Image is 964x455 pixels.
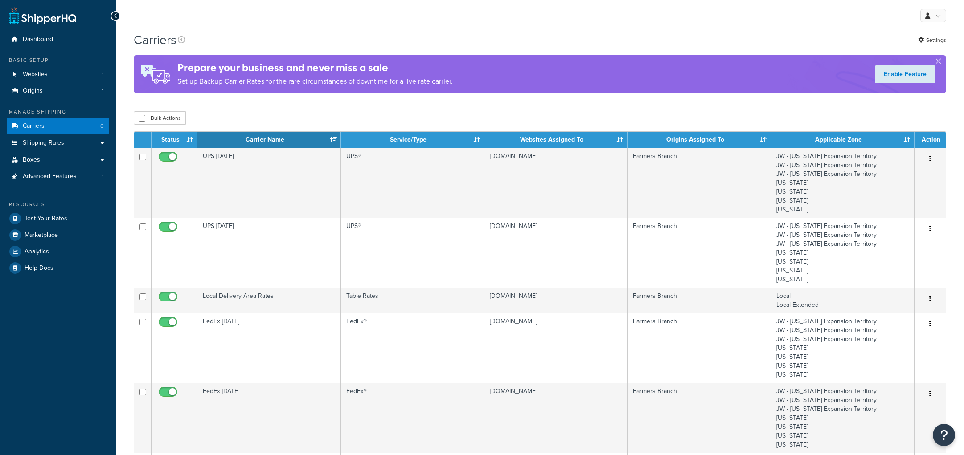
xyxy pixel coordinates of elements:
li: Origins [7,83,109,99]
div: Resources [7,201,109,208]
td: JW - [US_STATE] Expansion Territory JW - [US_STATE] Expansion Territory JW - [US_STATE] Expansion... [771,313,915,383]
td: FedEx® [341,313,484,383]
li: Websites [7,66,109,83]
li: Advanced Features [7,168,109,185]
span: Marketplace [25,232,58,239]
span: Boxes [23,156,40,164]
td: JW - [US_STATE] Expansion Territory JW - [US_STATE] Expansion Territory JW - [US_STATE] Expansion... [771,148,915,218]
td: [DOMAIN_NAME] [484,313,628,383]
div: Basic Setup [7,57,109,64]
td: Farmers Branch [628,383,771,453]
span: Shipping Rules [23,139,64,147]
a: Settings [918,34,946,46]
a: Enable Feature [875,65,935,83]
span: 1 [102,71,103,78]
span: 1 [102,87,103,95]
span: Dashboard [23,36,53,43]
span: Websites [23,71,48,78]
td: Local Delivery Area Rates [197,288,341,313]
td: FedEx [DATE] [197,313,341,383]
a: Shipping Rules [7,135,109,151]
td: JW - [US_STATE] Expansion Territory JW - [US_STATE] Expansion Territory JW - [US_STATE] Expansion... [771,383,915,453]
td: [DOMAIN_NAME] [484,218,628,288]
td: Farmers Branch [628,218,771,288]
div: Manage Shipping [7,108,109,116]
h1: Carriers [134,31,176,49]
a: Marketplace [7,227,109,243]
td: [DOMAIN_NAME] [484,383,628,453]
td: UPS® [341,148,484,218]
span: Analytics [25,248,49,256]
button: Open Resource Center [933,424,955,446]
span: Advanced Features [23,173,77,180]
th: Origins Assigned To: activate to sort column ascending [628,132,771,148]
td: UPS® [341,218,484,288]
td: UPS [DATE] [197,148,341,218]
a: Boxes [7,152,109,168]
span: 1 [102,173,103,180]
th: Service/Type: activate to sort column ascending [341,132,484,148]
button: Bulk Actions [134,111,186,125]
th: Action [915,132,946,148]
td: Farmers Branch [628,313,771,383]
a: Websites 1 [7,66,109,83]
a: Advanced Features 1 [7,168,109,185]
td: Table Rates [341,288,484,313]
span: Origins [23,87,43,95]
th: Websites Assigned To: activate to sort column ascending [484,132,628,148]
span: Carriers [23,122,45,130]
li: Carriers [7,118,109,134]
th: Carrier Name: activate to sort column ascending [197,132,341,148]
td: JW - [US_STATE] Expansion Territory JW - [US_STATE] Expansion Territory JW - [US_STATE] Expansion... [771,218,915,288]
span: Help Docs [25,264,53,272]
td: Farmers Branch [628,288,771,313]
span: 6 [100,122,103,130]
th: Status: activate to sort column ascending [152,132,197,148]
td: [DOMAIN_NAME] [484,148,628,218]
a: Test Your Rates [7,211,109,227]
img: ad-rules-rateshop-fe6ec290ccb7230408bd80ed9643f0289d75e0ffd9eb532fc0e269fcd187b520.png [134,55,177,93]
p: Set up Backup Carrier Rates for the rare circumstances of downtime for a live rate carrier. [177,75,453,88]
a: Dashboard [7,31,109,48]
td: FedEx [DATE] [197,383,341,453]
h4: Prepare your business and never miss a sale [177,61,453,75]
a: Help Docs [7,260,109,276]
a: Origins 1 [7,83,109,99]
td: [DOMAIN_NAME] [484,288,628,313]
th: Applicable Zone: activate to sort column ascending [771,132,915,148]
span: Test Your Rates [25,215,67,223]
a: ShipperHQ Home [9,7,76,24]
td: Farmers Branch [628,148,771,218]
a: Analytics [7,244,109,260]
td: Local Local Extended [771,288,915,313]
a: Carriers 6 [7,118,109,134]
td: FedEx® [341,383,484,453]
td: UPS [DATE] [197,218,341,288]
